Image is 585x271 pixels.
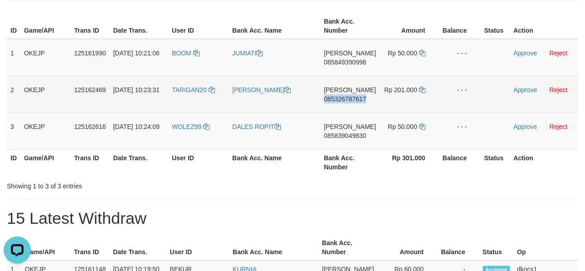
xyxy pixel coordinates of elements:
[7,149,20,175] th: ID
[380,13,439,39] th: Amount
[172,86,207,94] span: TARIGAN20
[510,149,578,175] th: Action
[109,235,166,261] th: Date Trans.
[510,13,578,39] th: Action
[321,13,380,39] th: Bank Acc. Number
[113,86,160,94] span: [DATE] 10:23:31
[439,76,481,113] td: - - -
[550,49,568,57] a: Reject
[321,149,380,175] th: Bank Acc. Number
[232,123,281,130] a: DALES ROPIT
[324,132,366,139] span: Copy 085839049830 to clipboard
[385,86,417,94] span: Rp 201.000
[110,149,169,175] th: Date Trans.
[324,95,366,103] span: Copy 085326787617 to clipboard
[7,178,237,191] div: Showing 1 to 3 of 3 entries
[74,86,106,94] span: 125162469
[172,49,191,57] span: BOOM
[71,149,110,175] th: Trans ID
[438,235,479,261] th: Balance
[172,123,210,130] a: WOLEZ99
[388,123,418,130] span: Rp 50.000
[229,149,320,175] th: Bank Acc. Name
[7,76,20,113] td: 2
[7,39,20,76] td: 1
[4,4,31,31] button: Open LiveChat chat widget
[379,235,438,261] th: Amount
[439,113,481,149] td: - - -
[232,49,263,57] a: JUMIATI
[439,149,481,175] th: Balance
[20,149,71,175] th: Game/API
[324,49,376,57] span: [PERSON_NAME]
[172,49,200,57] a: BOOM
[388,49,418,57] span: Rp 50.000
[550,86,568,94] a: Reject
[74,49,106,57] span: 125161990
[20,76,71,113] td: OKEJP
[113,123,160,130] span: [DATE] 10:24:09
[21,235,70,261] th: Game/API
[380,149,439,175] th: Rp 301.000
[318,235,379,261] th: Bank Acc. Number
[7,13,20,39] th: ID
[110,13,169,39] th: Date Trans.
[229,13,320,39] th: Bank Acc. Name
[7,209,578,227] h1: 15 Latest Withdraw
[439,39,481,76] td: - - -
[74,123,106,130] span: 125162616
[20,113,71,149] td: OKEJP
[514,86,537,94] a: Approve
[324,59,366,66] span: Copy 085849390998 to clipboard
[324,123,376,130] span: [PERSON_NAME]
[419,49,425,57] a: Copy 50000 to clipboard
[229,235,318,261] th: Bank Acc. Name
[514,123,537,130] a: Approve
[419,86,425,94] a: Copy 201000 to clipboard
[20,13,71,39] th: Game/API
[439,13,481,39] th: Balance
[514,49,537,57] a: Approve
[479,235,514,261] th: Status
[481,13,510,39] th: Status
[7,113,20,149] td: 3
[481,149,510,175] th: Status
[172,86,215,94] a: TARIGAN20
[113,49,160,57] span: [DATE] 10:21:06
[70,235,109,261] th: Trans ID
[324,86,376,94] span: [PERSON_NAME]
[166,235,229,261] th: User ID
[419,123,425,130] a: Copy 50000 to clipboard
[550,123,568,130] a: Reject
[71,13,110,39] th: Trans ID
[20,39,71,76] td: OKEJP
[232,86,291,94] a: [PERSON_NAME]
[514,235,578,261] th: Op
[172,123,201,130] span: WOLEZ99
[168,149,229,175] th: User ID
[168,13,229,39] th: User ID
